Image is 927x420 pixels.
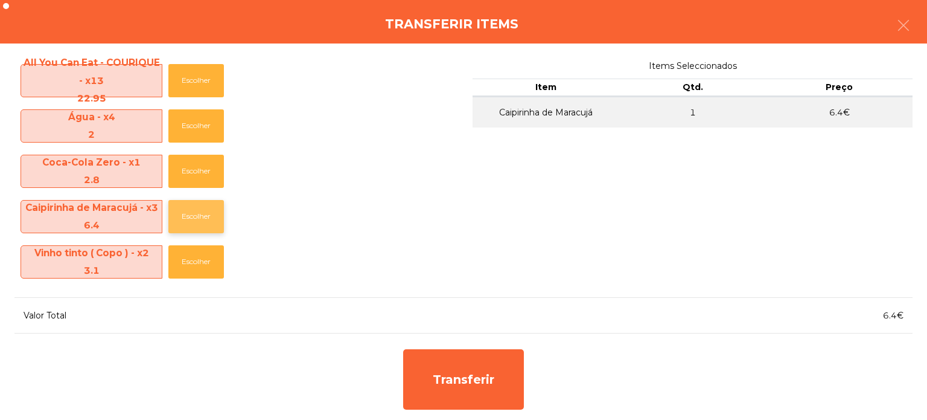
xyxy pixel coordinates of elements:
button: Escolher [168,155,224,188]
button: Escolher [168,200,224,233]
td: 1 [619,97,766,128]
span: Valor Total [24,310,66,321]
div: 3.1 [21,262,162,279]
th: Item [473,79,619,97]
h4: Transferir items [385,15,518,33]
td: Caipirinha de Maracujá [473,97,619,128]
span: 6.4€ [883,310,903,321]
span: Items Seleccionados [473,58,913,74]
span: Vinho tinto ( Copo ) - x2 [21,244,162,279]
div: 6.4 [21,216,162,234]
div: 22.95 [21,89,162,107]
span: Caipirinha de Maracujá - x3 [21,199,162,234]
span: All You Can Eat - COURIQUE - x13 [21,54,162,107]
span: Coca-Cola Zero - x1 [21,153,162,189]
td: 6.4€ [766,97,913,128]
th: Preço [766,79,913,97]
button: Escolher [168,109,224,143]
div: Transferir [403,349,524,410]
div: 2 [21,126,162,143]
div: 2.8 [21,171,162,189]
button: Escolher [168,245,224,279]
button: Escolher [168,64,224,97]
span: Água - x4 [21,108,162,143]
th: Qtd. [619,79,766,97]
